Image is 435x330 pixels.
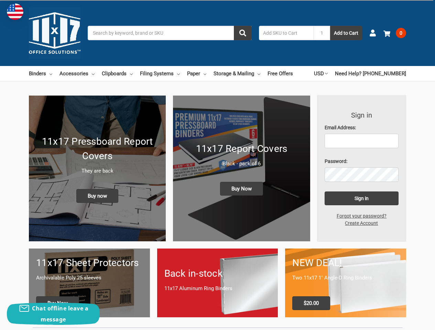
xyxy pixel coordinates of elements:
img: duty and tax information for United States [7,3,23,20]
p: They are back [36,167,159,175]
a: 11x17 sheet protectors 11x17 Sheet Protectors Archivalable Poly 25 sleeves Buy Now [29,249,150,317]
a: Filing Systems [140,66,180,81]
span: Chat offline leave a message [32,305,88,323]
input: Sign in [325,191,399,205]
a: Storage & Mailing [214,66,260,81]
a: Binders [29,66,52,81]
button: Chat offline leave a message [7,303,100,325]
a: 0 [383,24,406,42]
h1: NEW DEAL! [292,256,399,270]
h1: 11x17 Pressboard Report Covers [36,134,159,163]
h1: 11x17 Report Covers [180,142,303,156]
a: Need Help? [PHONE_NUMBER] [335,66,406,81]
a: Back in-stock 11x17 Aluminum Ring Binders [157,249,278,317]
span: 0 [396,28,406,38]
a: Clipboards [102,66,133,81]
h3: Sign in [325,110,399,120]
a: 11x17 Report Covers 11x17 Report Covers Black - pack of 6 Buy Now [173,96,310,241]
a: Paper [187,66,206,81]
label: Password: [325,158,399,165]
span: Buy Now [220,182,263,196]
label: Email Address: [325,124,399,131]
h1: Back in-stock [164,266,271,281]
p: 11x17 Aluminum Ring Binders [164,285,271,293]
a: Forgot your password? [333,212,390,220]
p: Two 11x17 1" Angle-D Ring Binders [292,274,399,282]
img: 11x17.com [29,7,80,59]
input: Add SKU to Cart [259,26,314,40]
span: $20.00 [292,296,330,310]
h1: 11x17 Sheet Protectors [36,256,143,270]
a: Free Offers [268,66,293,81]
a: Accessories [59,66,95,81]
input: Search by keyword, brand or SKU [88,26,252,40]
img: 11x17 Report Covers [173,96,310,241]
p: Archivalable Poly 25 sleeves [36,274,143,282]
span: Buy now [76,189,118,203]
span: Buy Now [36,296,79,310]
a: Create Account [341,220,382,227]
button: Add to Cart [330,26,362,40]
img: New 11x17 Pressboard Binders [29,96,166,241]
a: New 11x17 Pressboard Binders 11x17 Pressboard Report Covers They are back Buy now [29,96,166,241]
a: 11x17 Binder 2-pack only $20.00 NEW DEAL! Two 11x17 1" Angle-D Ring Binders $20.00 [285,249,406,317]
a: USD [314,66,328,81]
p: Black - pack of 6 [180,160,303,168]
